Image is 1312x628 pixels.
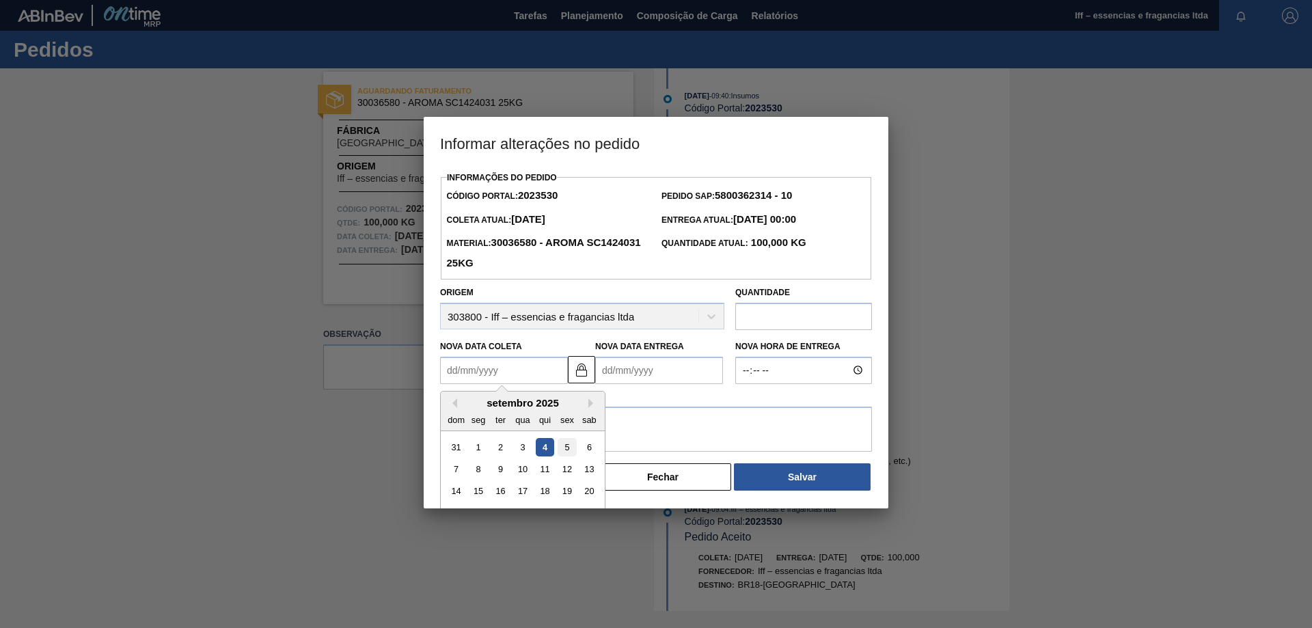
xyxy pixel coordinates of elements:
div: Choose domingo, 7 de setembro de 2025 [447,460,465,478]
span: Código Portal: [446,191,558,201]
div: Choose terça-feira, 9 de setembro de 2025 [491,460,510,478]
div: Choose sábado, 6 de setembro de 2025 [580,437,599,456]
strong: 5800362314 - 10 [715,189,792,201]
div: setembro 2025 [441,397,605,409]
div: Choose segunda-feira, 8 de setembro de 2025 [469,460,488,478]
div: Choose quinta-feira, 18 de setembro de 2025 [536,482,554,500]
div: Choose sexta-feira, 5 de setembro de 2025 [558,437,576,456]
label: Informações do Pedido [447,173,557,182]
div: Choose segunda-feira, 15 de setembro de 2025 [469,482,488,500]
button: Salvar [734,463,871,491]
h3: Informar alterações no pedido [424,117,888,169]
div: Choose quarta-feira, 3 de setembro de 2025 [513,437,532,456]
div: ter [491,410,510,428]
label: Nova Hora de Entrega [735,337,872,357]
div: sex [558,410,576,428]
label: Nova Data Coleta [440,342,522,351]
div: Choose segunda-feira, 1 de setembro de 2025 [469,437,488,456]
div: sab [580,410,599,428]
strong: 100,000 KG [748,236,806,248]
div: Choose quinta-feira, 4 de setembro de 2025 [536,437,554,456]
div: qua [513,410,532,428]
div: Choose sexta-feira, 12 de setembro de 2025 [558,460,576,478]
div: Choose sábado, 13 de setembro de 2025 [580,460,599,478]
strong: 30036580 - AROMA SC1424031 25KG [446,236,640,269]
div: Choose domingo, 14 de setembro de 2025 [447,482,465,500]
div: Choose terça-feira, 23 de setembro de 2025 [491,504,510,523]
input: dd/mm/yyyy [595,357,723,384]
div: Choose quarta-feira, 24 de setembro de 2025 [513,504,532,523]
div: Choose quarta-feira, 17 de setembro de 2025 [513,482,532,500]
strong: [DATE] [511,213,545,225]
span: Coleta Atual: [446,215,545,225]
span: Material: [446,238,640,269]
div: Choose sábado, 27 de setembro de 2025 [580,504,599,523]
div: Choose quinta-feira, 25 de setembro de 2025 [536,504,554,523]
div: Choose quarta-feira, 10 de setembro de 2025 [513,460,532,478]
label: Origem [440,288,474,297]
button: Next Month [588,398,598,408]
button: locked [568,356,595,383]
span: Entrega Atual: [661,215,796,225]
button: Fechar [594,463,731,491]
div: Choose terça-feira, 2 de setembro de 2025 [491,437,510,456]
span: Quantidade Atual: [661,238,806,248]
div: Choose sábado, 20 de setembro de 2025 [580,482,599,500]
div: month 2025-09 [445,435,600,546]
img: locked [573,361,590,378]
div: Choose terça-feira, 16 de setembro de 2025 [491,482,510,500]
div: Choose domingo, 21 de setembro de 2025 [447,504,465,523]
div: qui [536,410,554,428]
div: Choose segunda-feira, 22 de setembro de 2025 [469,504,488,523]
div: Choose sexta-feira, 19 de setembro de 2025 [558,482,576,500]
span: Pedido SAP: [661,191,792,201]
div: Choose domingo, 31 de agosto de 2025 [447,437,465,456]
strong: [DATE] 00:00 [733,213,796,225]
div: Choose sexta-feira, 26 de setembro de 2025 [558,504,576,523]
div: Choose quinta-feira, 11 de setembro de 2025 [536,460,554,478]
div: seg [469,410,488,428]
label: Quantidade [735,288,790,297]
div: dom [447,410,465,428]
input: dd/mm/yyyy [440,357,568,384]
button: Previous Month [448,398,457,408]
label: Nova Data Entrega [595,342,684,351]
label: Observação [440,387,872,407]
strong: 2023530 [518,189,558,201]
